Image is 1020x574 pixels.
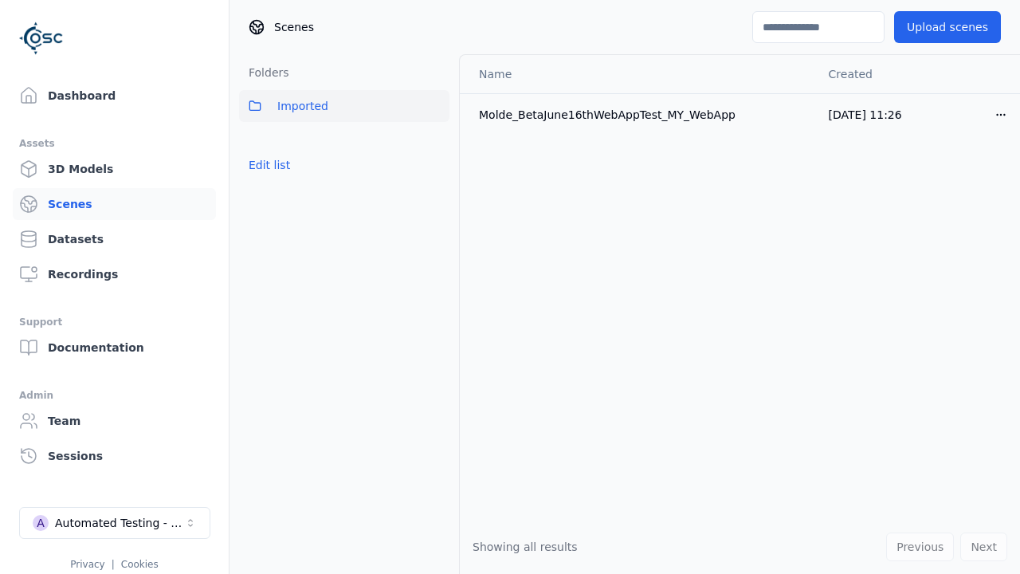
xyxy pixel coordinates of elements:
a: Documentation [13,332,216,364]
img: Logo [19,16,64,61]
span: Scenes [274,19,314,35]
a: Recordings [13,258,216,290]
th: Name [460,55,816,93]
a: Datasets [13,223,216,255]
button: Select a workspace [19,507,210,539]
div: Molde_BetaJune16thWebAppTest_MY_WebApp [479,107,803,123]
div: Assets [19,134,210,153]
a: Sessions [13,440,216,472]
a: Scenes [13,188,216,220]
a: Cookies [121,559,159,570]
a: Team [13,405,216,437]
button: Imported [239,90,449,122]
span: Imported [277,96,328,116]
div: Automated Testing - Playwright [55,515,184,531]
span: [DATE] 11:26 [829,108,902,121]
div: A [33,515,49,531]
span: Showing all results [473,541,578,553]
button: Edit list [239,151,300,179]
h3: Folders [239,65,289,81]
button: Upload scenes [894,11,1001,43]
a: Privacy [70,559,104,570]
span: | [112,559,115,570]
div: Admin [19,386,210,405]
a: Dashboard [13,80,216,112]
th: Created [816,55,982,93]
a: 3D Models [13,153,216,185]
div: Support [19,313,210,332]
